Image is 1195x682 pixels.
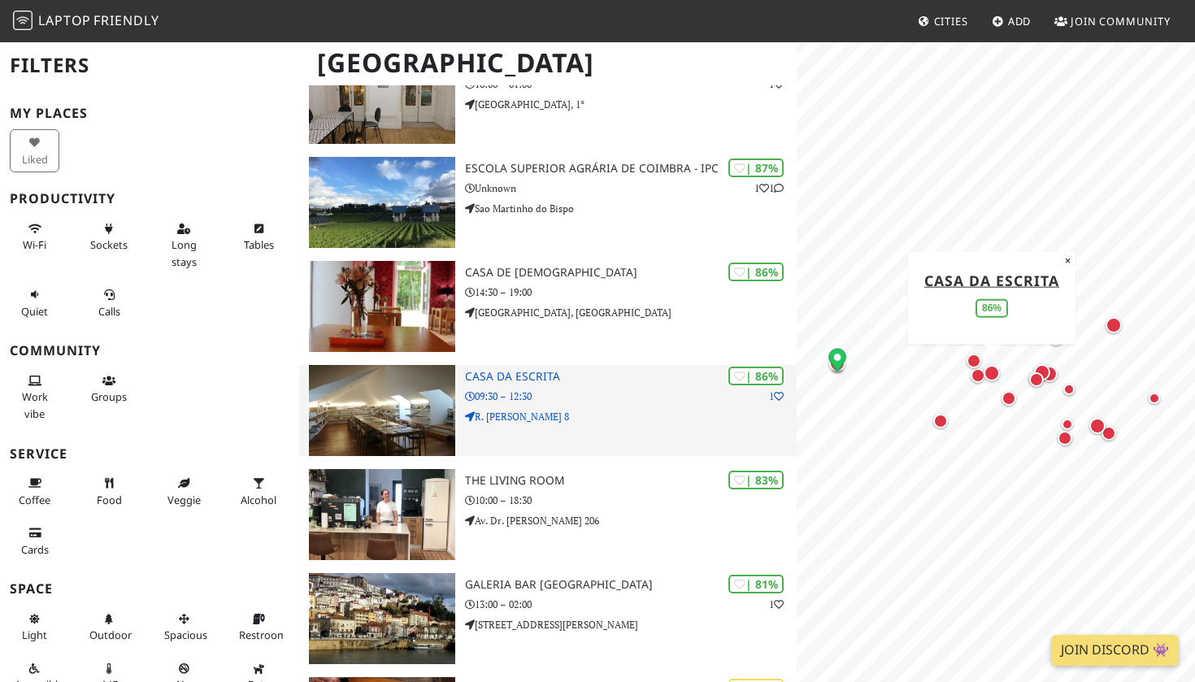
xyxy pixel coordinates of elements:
div: Map marker [1059,380,1079,399]
h3: Casa da Escrita [465,370,797,384]
a: Add [985,7,1038,36]
span: Credit cards [21,542,49,557]
button: Cards [10,519,59,563]
p: [STREET_ADDRESS][PERSON_NAME] [465,617,797,632]
span: Long stays [172,237,197,268]
button: Tables [234,215,284,258]
button: Close popup [1060,251,1075,269]
span: Spacious [164,628,207,642]
span: Work-friendly tables [244,237,274,252]
span: Group tables [91,389,127,404]
a: The Living Room | 83% The Living Room 10:00 – 18:30 Av. Dr. [PERSON_NAME] 206 [299,469,797,560]
div: Map marker [1102,314,1125,337]
h3: Space [10,581,289,597]
h1: [GEOGRAPHIC_DATA] [304,41,794,85]
button: Work vibe [10,367,59,427]
div: Map marker [1038,363,1061,385]
div: Map marker [1054,428,1075,449]
p: 13:00 – 02:00 [465,597,797,612]
h2: Filters [10,41,289,90]
span: Food [97,493,122,507]
div: | 86% [728,367,784,385]
div: | 86% [728,263,784,281]
h3: Community [10,343,289,358]
button: Veggie [159,470,209,513]
p: Sao Martinho do Bispo [465,201,797,216]
p: 1 [769,389,784,404]
button: Coffee [10,470,59,513]
div: 86% [976,298,1008,317]
div: Map marker [826,352,849,375]
span: Add [1008,14,1032,28]
div: Map marker [1045,328,1067,349]
div: | 83% [728,471,784,489]
button: Light [10,606,59,649]
img: Escola Superior Agrária de Coimbra - IPC [309,157,455,248]
div: Map marker [1026,369,1047,390]
a: LaptopFriendly LaptopFriendly [13,7,159,36]
span: Power sockets [90,237,128,252]
div: Map marker [930,411,951,432]
span: Friendly [93,11,159,29]
a: Casa de Chá | 86% Casa de [DEMOGRAPHIC_DATA] 14:30 – 19:00 [GEOGRAPHIC_DATA], [GEOGRAPHIC_DATA] [299,261,797,352]
h3: Galeria Bar [GEOGRAPHIC_DATA] [465,578,797,592]
img: The Living Room [309,469,455,560]
a: Cities [911,7,975,36]
p: 10:00 – 18:30 [465,493,797,508]
span: Laptop [38,11,91,29]
span: Outdoor area [89,628,132,642]
span: Restroom [239,628,287,642]
button: Food [85,470,134,513]
button: Alcohol [234,470,284,513]
p: 09:30 – 12:30 [465,389,797,404]
img: LaptopFriendly [13,11,33,30]
button: Spacious [159,606,209,649]
p: 14:30 – 19:00 [465,285,797,300]
h3: Escola Superior Agrária de Coimbra - IPC [465,162,797,176]
div: Map marker [1098,423,1119,444]
div: Map marker [828,348,846,375]
h3: The Living Room [465,474,797,488]
a: Join Discord 👾 [1051,635,1179,666]
button: Calls [85,281,134,324]
button: Sockets [85,215,134,258]
p: Av. Dr. [PERSON_NAME] 206 [465,513,797,528]
p: R. [PERSON_NAME] 8 [465,409,797,424]
a: Join Community [1048,7,1177,36]
span: People working [22,389,48,420]
div: Map marker [967,365,989,386]
a: Escola Superior Agrária de Coimbra - IPC | 87% 11 Escola Superior Agrária de Coimbra - IPC Unknow... [299,157,797,248]
button: Groups [85,367,134,411]
img: Galeria Bar Santa Clara [309,573,455,664]
h3: My Places [10,106,289,121]
span: Veggie [167,493,201,507]
button: Quiet [10,281,59,324]
div: Map marker [963,350,984,371]
h3: Casa de [DEMOGRAPHIC_DATA] [465,266,797,280]
h3: Productivity [10,191,289,206]
span: Coffee [19,493,50,507]
span: Quiet [21,304,48,319]
div: Map marker [1086,415,1109,437]
div: Map marker [1026,367,1047,389]
a: Casa da Escrita | 86% 1 Casa da Escrita 09:30 – 12:30 R. [PERSON_NAME] 8 [299,365,797,456]
p: Unknown [465,180,797,196]
span: Natural light [22,628,47,642]
button: Restroom [234,606,284,649]
h3: Service [10,446,289,462]
button: Outdoor [85,606,134,649]
img: Casa da Escrita [309,365,455,456]
p: 1 1 [754,180,784,196]
span: Video/audio calls [98,304,120,319]
div: Map marker [1145,389,1164,408]
span: Stable Wi-Fi [23,237,46,252]
span: Join Community [1071,14,1171,28]
div: Map marker [1058,415,1077,434]
button: Long stays [159,215,209,275]
div: | 87% [728,159,784,177]
div: Map marker [998,388,1019,409]
span: Alcohol [241,493,276,507]
img: Casa de Chá [309,261,455,352]
div: Map marker [980,362,1003,384]
div: | 81% [728,575,784,593]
